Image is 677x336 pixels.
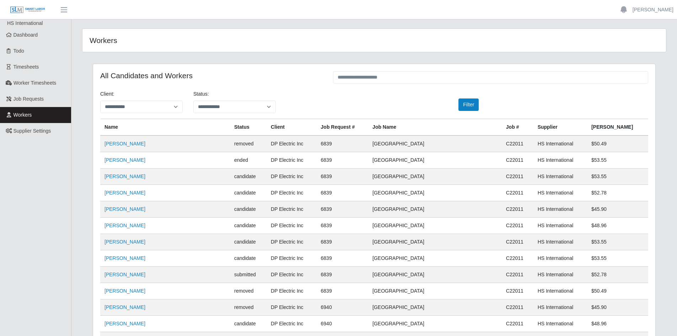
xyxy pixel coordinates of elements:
[267,316,317,332] td: DP Electric Inc
[230,299,267,316] td: removed
[230,234,267,250] td: candidate
[533,267,587,283] td: HS International
[14,96,44,102] span: Job Requests
[104,239,145,245] a: [PERSON_NAME]
[14,128,51,134] span: Supplier Settings
[368,267,502,283] td: [GEOGRAPHIC_DATA]
[587,316,648,332] td: $48.96
[104,206,145,212] a: [PERSON_NAME]
[230,185,267,201] td: candidate
[104,255,145,261] a: [PERSON_NAME]
[104,288,145,294] a: [PERSON_NAME]
[533,250,587,267] td: HS International
[230,152,267,169] td: ended
[14,80,56,86] span: Worker Timesheets
[587,299,648,316] td: $45.90
[317,299,369,316] td: 6940
[230,267,267,283] td: submitted
[458,98,479,111] button: Filter
[368,169,502,185] td: [GEOGRAPHIC_DATA]
[587,119,648,136] th: [PERSON_NAME]
[368,135,502,152] td: [GEOGRAPHIC_DATA]
[14,48,24,54] span: Todo
[502,169,533,185] td: C22011
[267,283,317,299] td: DP Electric Inc
[230,169,267,185] td: candidate
[502,152,533,169] td: C22011
[267,185,317,201] td: DP Electric Inc
[10,6,45,14] img: SLM Logo
[587,218,648,234] td: $48.96
[267,250,317,267] td: DP Electric Inc
[230,201,267,218] td: candidate
[502,201,533,218] td: C22011
[587,169,648,185] td: $53.55
[587,283,648,299] td: $50.49
[267,135,317,152] td: DP Electric Inc
[587,135,648,152] td: $50.49
[368,250,502,267] td: [GEOGRAPHIC_DATA]
[104,272,145,277] a: [PERSON_NAME]
[317,169,369,185] td: 6839
[368,218,502,234] td: [GEOGRAPHIC_DATA]
[317,316,369,332] td: 6940
[230,119,267,136] th: Status
[587,267,648,283] td: $52.78
[533,218,587,234] td: HS International
[502,135,533,152] td: C22011
[502,299,533,316] td: C22011
[368,316,502,332] td: [GEOGRAPHIC_DATA]
[587,250,648,267] td: $53.55
[368,185,502,201] td: [GEOGRAPHIC_DATA]
[267,218,317,234] td: DP Electric Inc
[633,6,673,14] a: [PERSON_NAME]
[502,185,533,201] td: C22011
[104,321,145,326] a: [PERSON_NAME]
[104,223,145,228] a: [PERSON_NAME]
[502,250,533,267] td: C22011
[267,152,317,169] td: DP Electric Inc
[317,201,369,218] td: 6839
[267,119,317,136] th: Client
[230,283,267,299] td: removed
[14,64,39,70] span: Timesheets
[104,157,145,163] a: [PERSON_NAME]
[317,234,369,250] td: 6839
[100,119,230,136] th: Name
[267,299,317,316] td: DP Electric Inc
[193,90,209,98] label: Status:
[368,152,502,169] td: [GEOGRAPHIC_DATA]
[368,119,502,136] th: Job Name
[502,316,533,332] td: C22011
[230,316,267,332] td: candidate
[230,135,267,152] td: removed
[14,112,32,118] span: Workers
[90,36,321,45] h4: Workers
[230,250,267,267] td: candidate
[533,119,587,136] th: Supplier
[100,90,114,98] label: Client:
[267,201,317,218] td: DP Electric Inc
[317,185,369,201] td: 6839
[317,267,369,283] td: 6839
[533,135,587,152] td: HS International
[317,283,369,299] td: 6839
[533,283,587,299] td: HS International
[502,283,533,299] td: C22011
[368,283,502,299] td: [GEOGRAPHIC_DATA]
[533,201,587,218] td: HS International
[587,201,648,218] td: $45.90
[502,267,533,283] td: C22011
[533,234,587,250] td: HS International
[104,174,145,179] a: [PERSON_NAME]
[317,218,369,234] td: 6839
[317,135,369,152] td: 6839
[587,152,648,169] td: $53.55
[104,304,145,310] a: [PERSON_NAME]
[267,169,317,185] td: DP Electric Inc
[14,32,38,38] span: Dashboard
[502,119,533,136] th: Job #
[533,185,587,201] td: HS International
[502,234,533,250] td: C22011
[502,218,533,234] td: C22011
